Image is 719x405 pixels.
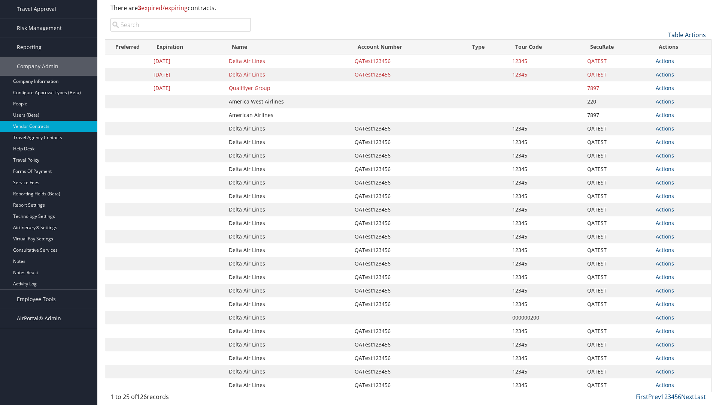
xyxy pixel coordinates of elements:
td: Delta Air Lines [225,365,351,378]
span: AirPortal® Admin [17,309,61,328]
td: 12345 [509,270,583,284]
td: QATest123456 [351,243,466,257]
span: Risk Management [17,19,62,37]
a: Actions [656,287,674,294]
td: QATEST [583,270,652,284]
td: 12345 [509,365,583,378]
input: Search [110,18,251,31]
td: Qualiflyer Group [225,81,351,95]
td: QATest123456 [351,270,466,284]
a: Actions [656,98,674,105]
td: QATEST [583,284,652,297]
td: Delta Air Lines [225,162,351,176]
a: Actions [656,152,674,159]
td: 12345 [509,243,583,257]
td: Delta Air Lines [225,122,351,135]
div: 1 to 25 of records [110,392,251,405]
td: QATEST [583,162,652,176]
td: QATEST [583,297,652,311]
td: QATEST [583,365,652,378]
td: QATEST [583,189,652,203]
td: 12345 [509,257,583,270]
td: 12345 [509,135,583,149]
td: QATEST [583,378,652,392]
td: Delta Air Lines [225,351,351,365]
a: 1 [661,393,664,401]
a: Actions [656,327,674,334]
td: 12345 [509,216,583,230]
th: Preferred: activate to sort column ascending [105,40,150,54]
td: [DATE] [150,68,225,81]
td: Delta Air Lines [225,284,351,297]
td: QATest123456 [351,365,466,378]
td: QATest123456 [351,149,466,162]
a: Actions [656,341,674,348]
span: expired/expiring [138,4,188,12]
td: 220 [583,95,652,108]
td: QATest123456 [351,68,466,81]
a: Next [681,393,694,401]
a: Actions [656,233,674,240]
a: Actions [656,354,674,361]
td: 12345 [509,122,583,135]
td: QATEST [583,324,652,338]
td: QATEST [583,135,652,149]
th: Type: activate to sort column ascending [465,40,508,54]
td: 12345 [509,189,583,203]
td: QATEST [583,351,652,365]
td: Delta Air Lines [225,297,351,311]
a: Actions [656,138,674,145]
td: Delta Air Lines [225,378,351,392]
span: Employee Tools [17,290,56,309]
a: Actions [656,273,674,280]
a: 4 [671,393,674,401]
td: 7897 [583,108,652,122]
td: Delta Air Lines [225,311,351,324]
td: Delta Air Lines [225,243,351,257]
td: Delta Air Lines [225,338,351,351]
td: 12345 [509,324,583,338]
span: 126 [137,393,147,401]
td: Delta Air Lines [225,257,351,270]
th: SecuRate: activate to sort column ascending [583,40,652,54]
td: 12345 [509,230,583,243]
td: QATEST [583,338,652,351]
td: Delta Air Lines [225,216,351,230]
td: 12345 [509,176,583,189]
td: [DATE] [150,81,225,95]
td: QATEST [583,176,652,189]
a: Actions [656,125,674,132]
td: Delta Air Lines [225,54,351,68]
td: America West Airlines [225,95,351,108]
a: Actions [656,84,674,91]
a: Actions [656,368,674,375]
a: Actions [656,260,674,267]
td: Delta Air Lines [225,135,351,149]
td: QATEST [583,257,652,270]
td: QATest123456 [351,284,466,297]
a: Prev [648,393,661,401]
td: Delta Air Lines [225,324,351,338]
a: Actions [656,179,674,186]
td: 12345 [509,338,583,351]
a: 3 [668,393,671,401]
td: 12345 [509,297,583,311]
a: Actions [656,111,674,118]
td: QATest123456 [351,257,466,270]
td: QATest123456 [351,54,466,68]
th: Account Number: activate to sort column ascending [351,40,466,54]
td: 12345 [509,162,583,176]
td: QATest123456 [351,203,466,216]
td: 12345 [509,203,583,216]
a: Actions [656,314,674,321]
a: Actions [656,57,674,64]
td: QATEST [583,149,652,162]
a: Actions [656,206,674,213]
strong: 3 [138,4,141,12]
a: Actions [656,381,674,388]
td: 12345 [509,68,583,81]
td: Delta Air Lines [225,203,351,216]
th: Tour Code: activate to sort column ascending [509,40,583,54]
a: 5 [674,393,678,401]
a: Actions [656,219,674,226]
